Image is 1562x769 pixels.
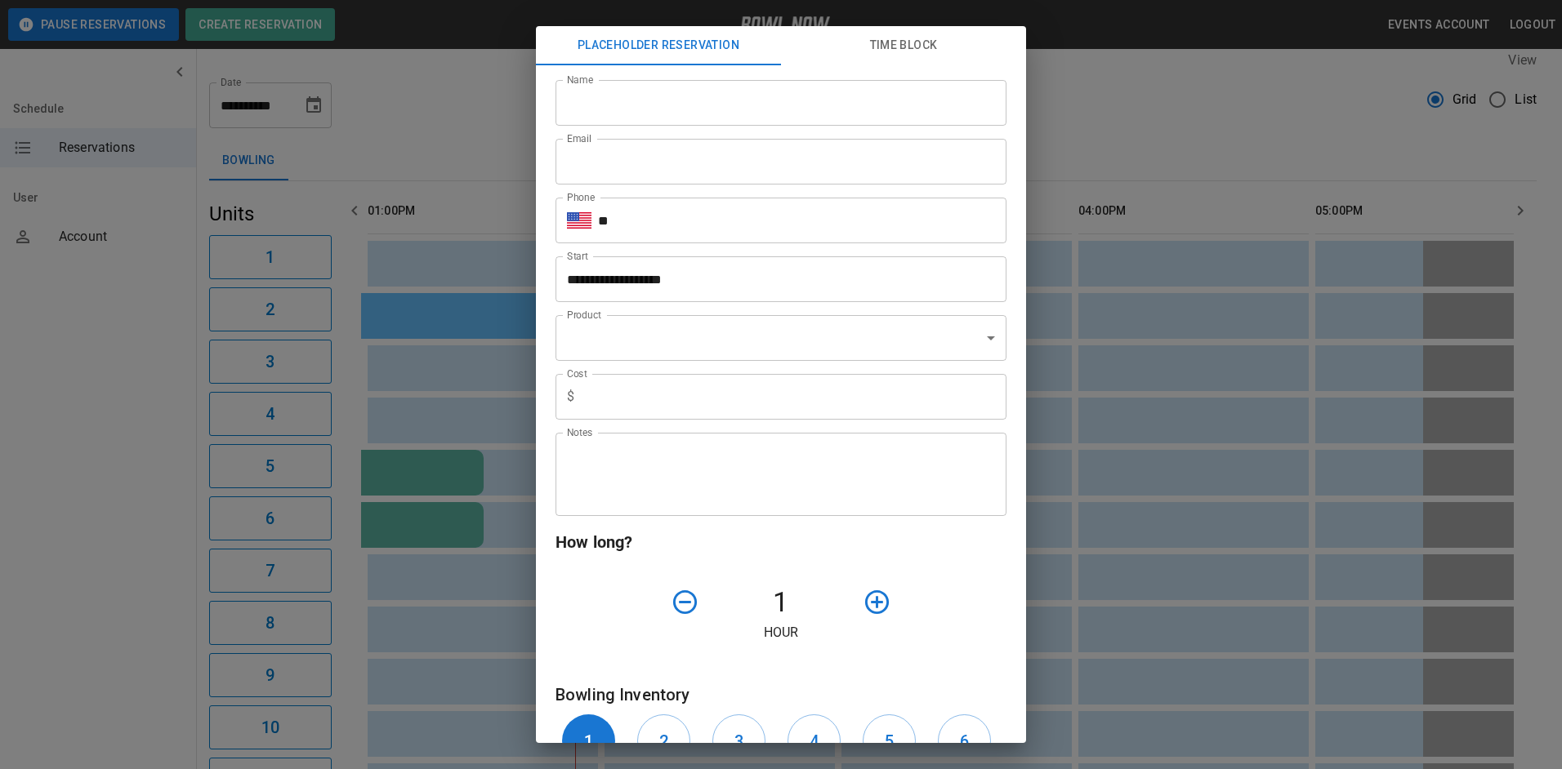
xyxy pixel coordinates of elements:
[584,728,593,754] h6: 1
[556,315,1006,361] div: ​
[567,190,595,204] label: Phone
[712,714,765,767] button: 3
[659,728,668,754] h6: 2
[938,714,991,767] button: 6
[885,728,894,754] h6: 5
[556,623,1006,642] p: Hour
[567,249,588,263] label: Start
[567,208,591,233] button: Select country
[788,714,841,767] button: 4
[863,714,916,767] button: 5
[960,728,969,754] h6: 6
[556,256,995,302] input: Choose date, selected date is Aug 22, 2025
[637,714,690,767] button: 2
[810,728,819,754] h6: 4
[567,387,574,407] p: $
[556,529,1006,555] h6: How long?
[781,26,1026,65] button: Time Block
[734,728,743,754] h6: 3
[556,682,1006,708] h6: Bowling Inventory
[562,714,615,767] button: 1
[536,26,781,65] button: Placeholder Reservation
[706,585,856,620] h4: 1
